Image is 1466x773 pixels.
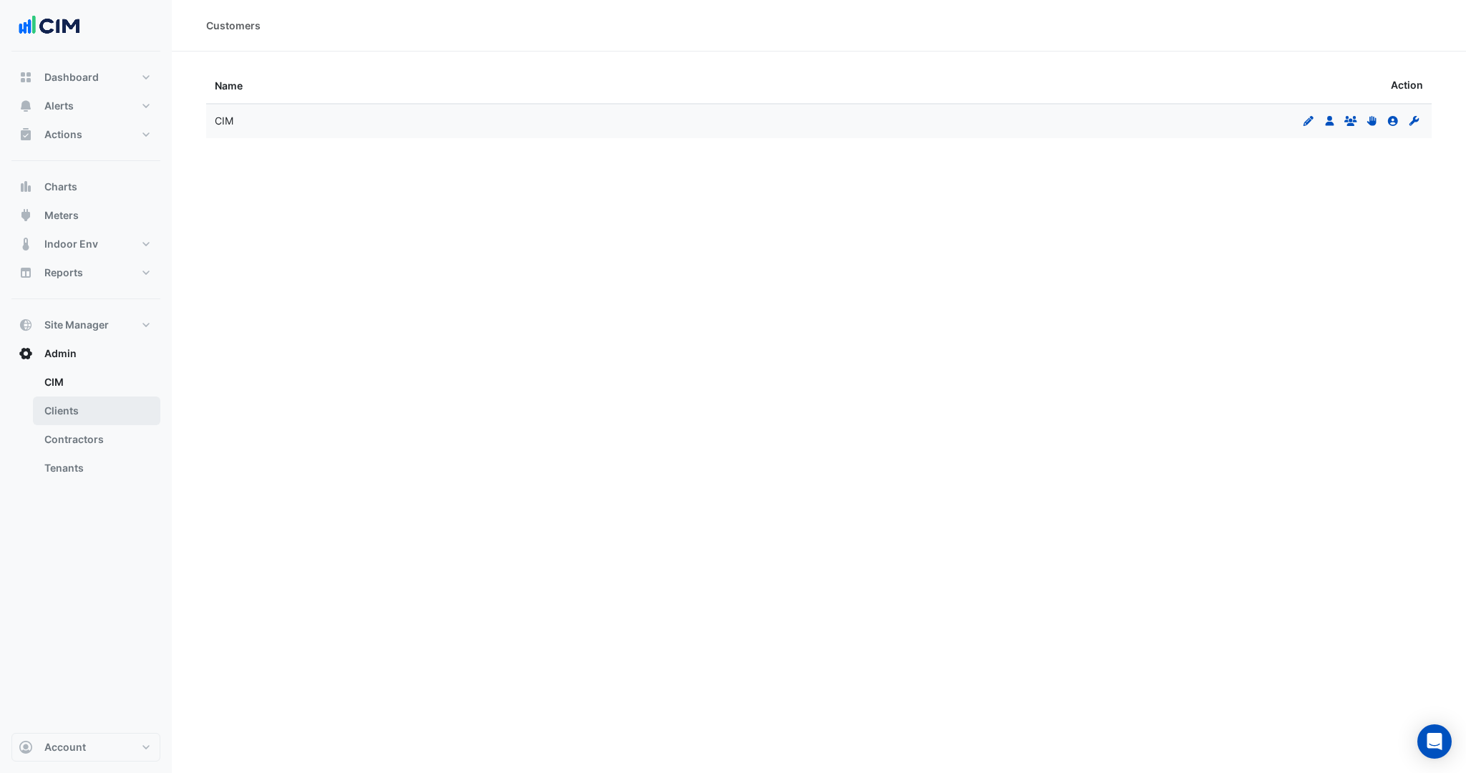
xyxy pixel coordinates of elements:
app-icon: Alerts [19,99,33,113]
span: Account [44,740,86,754]
div: Admin [11,368,160,488]
app-icon: Admin [19,346,33,361]
a: Clients [33,397,160,425]
button: Charts [11,172,160,201]
span: Meters [44,208,79,223]
app-icon: Charts [19,180,33,194]
a: Tenants [33,454,160,482]
img: Company Logo [17,11,82,40]
span: Site Manager [44,318,109,332]
button: Account [11,733,160,762]
fa-icon: Users [1324,115,1336,127]
button: Dashboard [11,63,160,92]
app-icon: Reports [19,266,33,280]
fa-icon: Contractors [1408,115,1421,127]
span: Reports [44,266,83,280]
span: Admin [44,346,77,361]
button: Reports [11,258,160,287]
app-icon: Indoor Env [19,237,33,251]
span: Action [1391,77,1423,94]
button: Meters [11,201,160,230]
a: CIM [33,368,160,397]
fa-icon: Groups [1344,115,1357,127]
span: Name [215,79,243,92]
span: Charts [44,180,77,194]
app-icon: Actions [19,127,33,142]
span: Indoor Env [44,237,98,251]
div: Customers [206,18,261,33]
button: Alerts [11,92,160,120]
fa-icon: Clients [1387,115,1399,127]
app-icon: Meters [19,208,33,223]
fa-icon: Permissions [1366,115,1379,127]
span: Dashboard [44,70,99,84]
datatable-header-cell: Name [206,69,819,104]
span: CIM [215,115,233,127]
a: Contractors [33,425,160,454]
button: Actions [11,120,160,149]
div: Open Intercom Messenger [1417,724,1452,759]
span: Alerts [44,99,74,113]
fa-icon: Edit [1302,115,1315,127]
button: Indoor Env [11,230,160,258]
button: Admin [11,339,160,368]
app-icon: Dashboard [19,70,33,84]
span: Actions [44,127,82,142]
app-icon: Site Manager [19,318,33,332]
button: Site Manager [11,311,160,339]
